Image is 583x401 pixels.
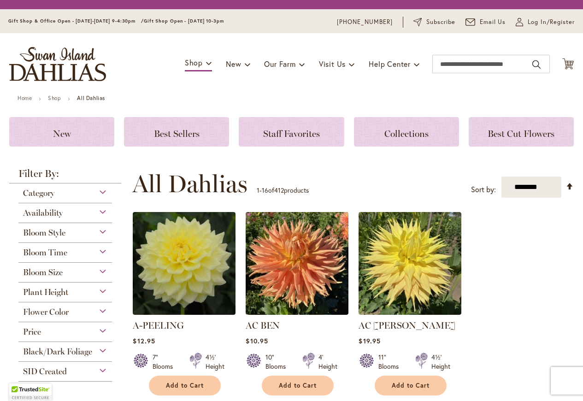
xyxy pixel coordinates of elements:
[23,327,41,337] span: Price
[319,59,346,69] span: Visit Us
[262,376,334,395] button: Add to Cart
[471,181,496,198] label: Sort by:
[384,128,429,139] span: Collections
[23,366,67,377] span: SID Created
[23,267,63,277] span: Bloom Size
[226,59,241,69] span: New
[23,307,69,317] span: Flower Color
[279,382,317,389] span: Add to Cart
[359,308,461,317] a: AC Jeri
[431,353,450,371] div: 4½' Height
[23,248,67,258] span: Bloom Time
[246,320,280,331] a: AC BEN
[257,186,259,195] span: 1
[246,212,348,315] img: AC BEN
[185,58,203,67] span: Shop
[149,376,221,395] button: Add to Cart
[9,117,114,147] a: New
[263,128,320,139] span: Staff Favorites
[528,18,575,27] span: Log In/Register
[144,18,224,24] span: Gift Shop Open - [DATE] 10-3pm
[18,94,32,101] a: Home
[413,18,455,27] a: Subscribe
[392,382,430,389] span: Add to Cart
[154,128,200,139] span: Best Sellers
[359,320,455,331] a: AC [PERSON_NAME]
[246,336,268,345] span: $10.95
[8,18,144,24] span: Gift Shop & Office Open - [DATE]-[DATE] 9-4:30pm /
[9,383,52,401] div: TrustedSite Certified
[166,382,204,389] span: Add to Cart
[378,353,404,371] div: 11" Blooms
[133,336,155,345] span: $12.95
[369,59,411,69] span: Help Center
[337,18,393,27] a: [PHONE_NUMBER]
[23,228,65,238] span: Bloom Style
[23,208,63,218] span: Availability
[53,128,71,139] span: New
[23,347,92,357] span: Black/Dark Foliage
[264,59,295,69] span: Our Farm
[318,353,337,371] div: 4' Height
[359,336,380,345] span: $19.95
[23,287,68,297] span: Plant Height
[516,18,575,27] a: Log In/Register
[426,18,455,27] span: Subscribe
[132,170,247,198] span: All Dahlias
[23,188,54,198] span: Category
[206,353,224,371] div: 4½' Height
[359,212,461,315] img: AC Jeri
[354,117,459,147] a: Collections
[153,353,178,371] div: 7" Blooms
[257,183,309,198] p: - of products
[246,308,348,317] a: AC BEN
[274,186,284,195] span: 412
[469,117,574,147] a: Best Cut Flowers
[124,117,229,147] a: Best Sellers
[48,94,61,101] a: Shop
[239,117,344,147] a: Staff Favorites
[480,18,506,27] span: Email Us
[77,94,105,101] strong: All Dahlias
[133,320,184,331] a: A-PEELING
[465,18,506,27] a: Email Us
[265,353,291,371] div: 10" Blooms
[9,169,121,183] strong: Filter By:
[262,186,268,195] span: 16
[375,376,447,395] button: Add to Cart
[133,212,236,315] img: A-Peeling
[133,308,236,317] a: A-Peeling
[9,47,106,81] a: store logo
[488,128,554,139] span: Best Cut Flowers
